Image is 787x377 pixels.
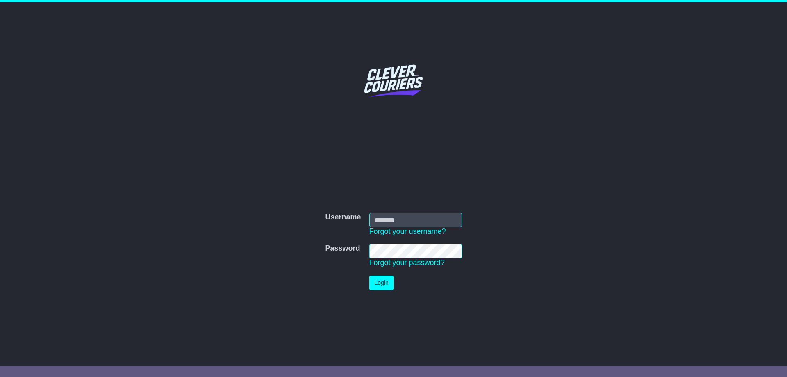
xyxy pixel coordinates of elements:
[325,213,361,222] label: Username
[369,276,394,290] button: Login
[325,244,360,253] label: Password
[369,258,445,267] a: Forgot your password?
[359,46,428,115] img: Clever Couriers
[369,227,446,235] a: Forgot your username?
